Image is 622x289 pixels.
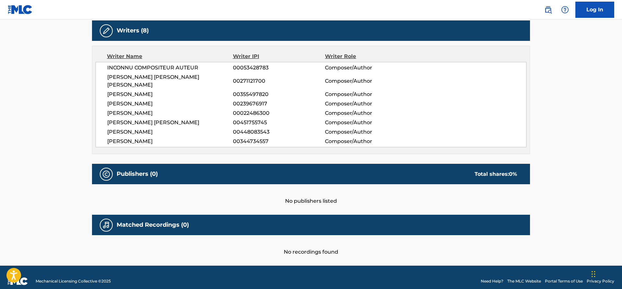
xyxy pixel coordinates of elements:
img: logo [8,277,28,285]
span: 00448083543 [233,128,325,136]
span: [PERSON_NAME] [PERSON_NAME] [107,119,233,126]
img: Publishers [102,170,110,178]
a: Public Search [542,3,555,16]
span: [PERSON_NAME] [107,138,233,145]
span: 00053428783 [233,64,325,72]
span: Composer/Author [325,119,409,126]
div: Writer IPI [233,53,325,60]
h5: Matched Recordings (0) [117,221,189,229]
a: Privacy Policy [587,278,614,284]
div: Drag [592,264,595,284]
div: Writer Role [325,53,409,60]
span: [PERSON_NAME] [107,109,233,117]
span: Composer/Author [325,138,409,145]
span: 00451755745 [233,119,325,126]
h5: Writers (8) [117,27,149,34]
a: Portal Terms of Use [545,278,583,284]
iframe: Chat Widget [590,258,622,289]
a: The MLC Website [507,278,541,284]
span: Composer/Author [325,64,409,72]
img: help [561,6,569,14]
span: Composer/Author [325,128,409,136]
span: 0 % [509,171,517,177]
span: [PERSON_NAME] [107,128,233,136]
span: 00271121700 [233,77,325,85]
span: 00239676917 [233,100,325,108]
span: Composer/Author [325,100,409,108]
span: Composer/Author [325,90,409,98]
img: MLC Logo [8,5,33,14]
span: [PERSON_NAME] [PERSON_NAME] [PERSON_NAME] [107,73,233,89]
a: Need Help? [481,278,503,284]
span: 00022486300 [233,109,325,117]
span: [PERSON_NAME] [107,100,233,108]
div: Total shares: [475,170,517,178]
span: 00355497820 [233,90,325,98]
span: Composer/Author [325,77,409,85]
img: search [544,6,552,14]
div: No recordings found [92,235,530,256]
span: Mechanical Licensing Collective © 2025 [36,278,111,284]
img: Matched Recordings [102,221,110,229]
a: Log In [575,2,614,18]
div: Help [559,3,571,16]
img: Writers [102,27,110,35]
span: 00344734557 [233,138,325,145]
span: [PERSON_NAME] [107,90,233,98]
h5: Publishers (0) [117,170,158,178]
span: Composer/Author [325,109,409,117]
div: Writer Name [107,53,233,60]
div: No publishers listed [92,184,530,205]
span: INCONNU COMPOSITEUR AUTEUR [107,64,233,72]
